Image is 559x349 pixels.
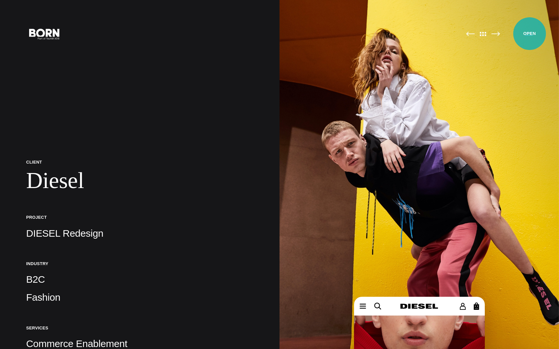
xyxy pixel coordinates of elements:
[26,325,253,331] h5: Services
[521,27,537,40] button: Open
[491,31,500,36] img: Next Page
[26,227,253,240] p: DIESEL Redesign
[26,214,253,220] h5: Project
[26,273,253,286] p: B2C
[476,31,490,36] img: All Pages
[26,261,253,266] h5: Industry
[466,31,475,36] img: Previous Page
[26,291,253,304] p: Fashion
[26,167,253,194] h1: Diesel
[26,159,253,165] p: Client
